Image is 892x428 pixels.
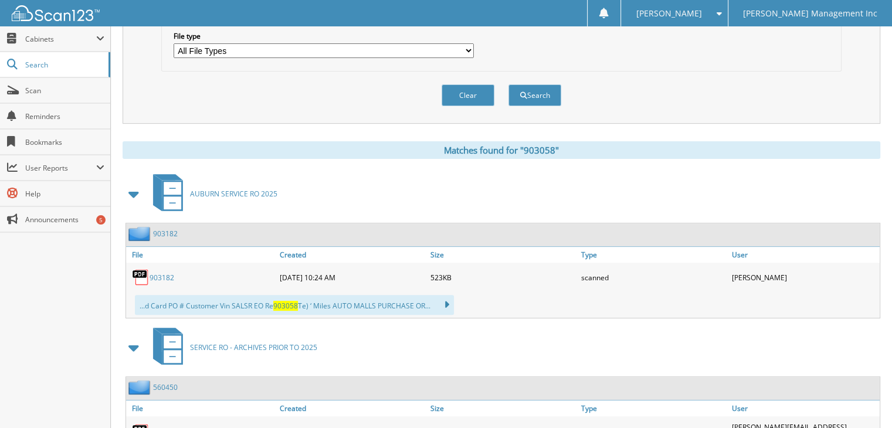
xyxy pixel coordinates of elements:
[123,141,880,159] div: Matches found for "903058"
[153,382,178,392] a: 560450
[442,84,494,106] button: Clear
[190,342,317,352] span: SERVICE RO - ARCHIVES PRIOR TO 2025
[150,273,174,283] a: 903182
[578,266,729,289] div: scanned
[153,229,178,239] a: 903182
[12,5,100,21] img: scan123-logo-white.svg
[25,215,104,225] span: Announcements
[96,215,106,225] div: 5
[146,171,277,217] a: AUBURN SERVICE RO 2025
[146,324,317,371] a: SERVICE RO - ARCHIVES PRIOR TO 2025
[833,372,892,428] iframe: Chat Widget
[25,189,104,199] span: Help
[128,380,153,395] img: folder2.png
[277,400,428,416] a: Created
[277,266,428,289] div: [DATE] 10:24 AM
[135,295,454,315] div: ...d Card PO # Customer Vin SALSR EO Re Te) ‘ Miles AUTO MALLS PURCHASE OR...
[126,400,277,416] a: File
[25,86,104,96] span: Scan
[174,31,474,41] label: File type
[428,247,578,263] a: Size
[428,266,578,289] div: 523KB
[25,163,96,173] span: User Reports
[428,400,578,416] a: Size
[277,247,428,263] a: Created
[578,400,729,416] a: Type
[25,137,104,147] span: Bookmarks
[25,111,104,121] span: Reminders
[578,247,729,263] a: Type
[729,400,880,416] a: User
[508,84,561,106] button: Search
[25,60,103,70] span: Search
[729,247,880,263] a: User
[743,10,877,17] span: [PERSON_NAME] Management Inc
[190,189,277,199] span: AUBURN SERVICE RO 2025
[273,301,298,311] span: 903058
[25,34,96,44] span: Cabinets
[132,269,150,286] img: PDF.png
[128,226,153,241] img: folder2.png
[729,266,880,289] div: [PERSON_NAME]
[636,10,701,17] span: [PERSON_NAME]
[126,247,277,263] a: File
